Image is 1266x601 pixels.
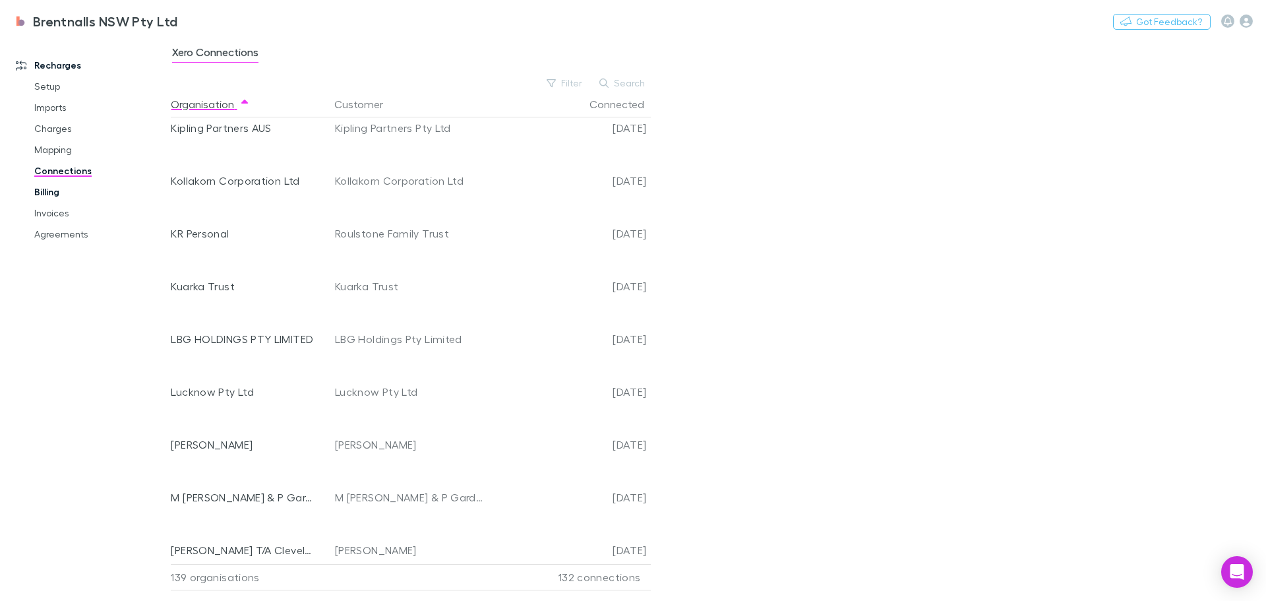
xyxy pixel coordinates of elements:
[171,313,316,365] div: LBG HOLDINGS PTY LIMITED
[21,97,178,118] a: Imports
[21,181,178,203] a: Billing
[335,207,483,260] div: Roulstone Family Trust
[171,365,316,418] div: Lucknow Pty Ltd
[171,154,316,207] div: Kollakorn Corporation Ltd
[540,75,590,91] button: Filter
[488,418,646,471] div: [DATE]
[21,139,178,160] a: Mapping
[488,154,646,207] div: [DATE]
[1221,556,1253,588] div: Open Intercom Messenger
[487,564,646,590] div: 132 connections
[488,471,646,524] div: [DATE]
[335,154,483,207] div: Kollakorn Corporation Ltd
[335,365,483,418] div: Lucknow Pty Ltd
[335,524,483,577] div: [PERSON_NAME]
[21,224,178,245] a: Agreements
[21,203,178,224] a: Invoices
[21,160,178,181] a: Connections
[13,13,28,29] img: Brentnalls NSW Pty Ltd's Logo
[21,76,178,97] a: Setup
[171,471,316,524] div: M [PERSON_NAME] & P Garde & [PERSON_NAME]
[335,102,483,154] div: Kipling Partners Pty Ltd
[335,471,483,524] div: M [PERSON_NAME] & P Garde & [PERSON_NAME]
[335,418,483,471] div: [PERSON_NAME]
[1113,14,1211,30] button: Got Feedback?
[171,102,316,154] div: Kipling Partners AUS
[335,313,483,365] div: LBG Holdings Pty Limited
[171,524,316,577] div: [PERSON_NAME] T/A Cleveland Cottage
[335,260,483,313] div: Kuarka Trust
[171,564,329,590] div: 139 organisations
[488,102,646,154] div: [DATE]
[5,5,186,37] a: Brentnalls NSW Pty Ltd
[488,365,646,418] div: [DATE]
[334,91,399,117] button: Customer
[33,13,178,29] h3: Brentnalls NSW Pty Ltd
[171,418,316,471] div: [PERSON_NAME]
[172,46,258,63] span: Xero Connections
[171,260,316,313] div: Kuarka Trust
[488,524,646,577] div: [DATE]
[589,91,660,117] button: Connected
[593,75,653,91] button: Search
[488,313,646,365] div: [DATE]
[171,207,316,260] div: KR Personal
[171,91,250,117] button: Organisation
[21,118,178,139] a: Charges
[488,207,646,260] div: [DATE]
[3,55,178,76] a: Recharges
[488,260,646,313] div: [DATE]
